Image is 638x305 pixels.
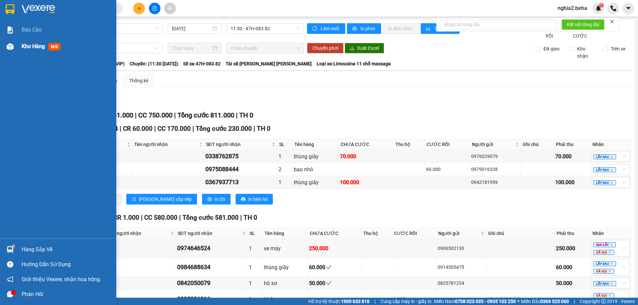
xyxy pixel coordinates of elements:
div: bì đen [264,295,307,303]
strong: 1900 633 818 [341,299,370,304]
div: 0338762875 [205,152,276,161]
img: phone-icon [610,5,616,11]
img: icon-new-feature [595,5,601,11]
span: CR 61.000 [103,111,133,119]
div: 250.000 [309,244,360,253]
span: close [608,294,611,297]
div: hồ sơ [264,279,307,287]
span: close [610,168,613,172]
span: LẤY SAU [593,261,616,266]
span: | [135,111,137,119]
button: printerIn phơi [347,23,381,34]
span: sort-ascending [132,197,136,202]
span: Làm mới [321,25,340,32]
div: 0906502130 [438,245,485,252]
span: | [120,125,121,132]
span: printer [207,197,212,202]
div: 1 [278,152,291,161]
span: Báo cáo [22,26,42,34]
span: 1 [600,3,602,8]
span: close [610,243,613,246]
span: close [610,155,613,159]
div: 100.000 [340,178,392,187]
div: 1 [249,263,262,271]
span: close [610,19,614,24]
div: xe máy [264,244,307,253]
span: Hỗ trợ kỹ thuật: [308,298,370,305]
div: Nhãn [592,141,629,148]
span: close [608,269,611,273]
span: Xuất Excel [357,44,379,52]
span: LẤY SAU [593,167,616,172]
span: close [608,251,611,254]
span: Miền Nam [434,298,516,305]
span: ĐÃ GỌI [593,293,614,298]
div: 0825781234 [438,279,485,287]
div: Hàng sắp về [22,245,111,255]
span: 11:30 - 47H-083.82 [231,24,300,34]
span: caret-down [625,5,631,11]
span: TH 0 [244,214,257,221]
span: Tổng cước 811.000 [177,111,234,119]
div: 0914505475 [438,264,485,271]
span: | [574,298,575,305]
span: | [236,111,238,119]
span: message [7,291,13,297]
span: Tổng cước 581.000 [182,214,239,221]
th: Phải thu [555,228,591,239]
span: Tài xế: [PERSON_NAME] [PERSON_NAME] [226,60,312,67]
span: notification [7,276,13,282]
span: CC 580.000 [144,214,177,221]
span: Tên người nhận [108,230,169,237]
span: LẤY SAU [593,180,616,185]
span: check [326,280,332,286]
div: 50.000 [309,279,360,287]
span: | [174,111,176,119]
span: Số xe: 47H-083.82 [183,60,221,67]
span: Kho nhận [575,45,598,60]
div: 1.000 [393,295,435,303]
th: SL [248,228,263,239]
span: copyright [601,299,606,304]
div: 1 [249,244,262,253]
span: TH 0 [257,125,270,132]
span: Người gửi [438,230,479,237]
span: Cung cấp máy in - giấy in: [380,298,432,305]
span: CC 750.000 [138,111,172,119]
span: In biên lai [248,195,267,203]
td: 0367937713 [204,176,278,189]
span: In phơi [361,25,376,32]
span: printer [352,26,358,32]
span: close [610,282,613,285]
img: logo-vxr [6,4,14,14]
th: CHƯA CƯỚC [339,139,393,150]
div: 60.000 [556,263,589,271]
div: 60.000 [426,166,469,173]
td: 0338762875 [204,150,278,163]
span: MAI LẤY [593,242,616,247]
div: thùng giấy [294,152,338,161]
span: Tổng cước 230.000 [196,125,252,132]
span: printer [241,197,246,202]
span: nghia2.beha [552,4,592,12]
span: SĐT người nhận [206,141,271,148]
img: warehouse-icon [7,43,14,50]
th: CHƯA CƯỚC [308,228,362,239]
td: 0975088444 [204,163,278,176]
span: download [350,46,355,51]
button: bar-chartThống kê [421,23,460,34]
span: aim [167,6,172,11]
span: CR 1.000 [113,214,139,221]
button: caret-down [622,3,634,14]
button: plus [133,3,145,14]
button: downloadXuất Excel [345,43,384,53]
img: solution-icon [7,27,14,34]
td: 0984688634 [176,258,248,277]
input: 14/08/2025 [172,25,211,32]
span: plus [137,6,142,11]
span: mới [48,43,60,50]
span: Người gửi [472,141,514,148]
div: 1 [249,295,262,303]
th: Thu hộ [394,139,425,150]
span: question-circle [7,261,13,267]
